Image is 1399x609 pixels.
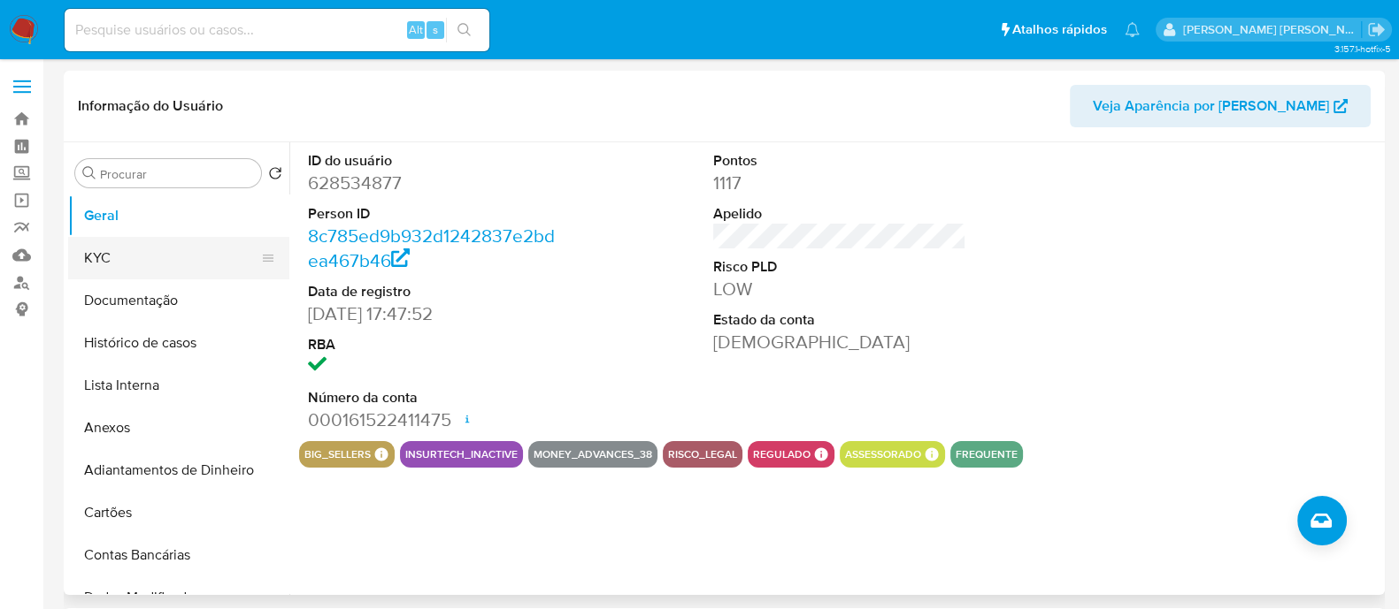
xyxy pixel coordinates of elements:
dt: Estado da conta [713,310,966,330]
dt: Person ID [308,204,561,224]
span: Atalhos rápidos [1012,20,1107,39]
button: KYC [68,237,275,279]
dt: Número da conta [308,388,561,407]
button: risco_legal [668,451,737,458]
dd: LOW [713,277,966,301]
dd: 000161522411475 [308,407,561,432]
button: Documentação [68,279,289,322]
dt: RBA [308,335,561,354]
button: insurtech_inactive [405,451,518,458]
a: Notificações [1125,22,1140,37]
dt: Risco PLD [713,257,966,277]
dd: [DATE] 17:47:52 [308,301,561,326]
a: 8c785ed9b932d1242837e2bdea467b46 [308,223,555,273]
dt: Apelido [713,204,966,224]
input: Pesquise usuários ou casos... [65,19,489,42]
button: Cartões [68,491,289,534]
dd: 628534877 [308,171,561,195]
button: search-icon [446,18,482,42]
dd: 1117 [713,171,966,195]
button: frequente [956,451,1018,458]
a: Sair [1367,20,1386,39]
input: Procurar [100,166,254,182]
button: assessorado [845,451,921,458]
h1: Informação do Usuário [78,97,223,115]
button: Histórico de casos [68,322,289,364]
dd: [DEMOGRAPHIC_DATA] [713,330,966,354]
dt: Data de registro [308,282,561,301]
button: money_advances_38 [534,451,652,458]
dt: ID do usuário [308,151,561,171]
dt: Pontos [713,151,966,171]
button: Geral [68,194,289,237]
p: anna.almeida@mercadopago.com.br [1183,21,1362,38]
button: regulado [753,451,811,458]
button: big_sellers [304,451,371,458]
span: Alt [409,21,423,38]
span: s [433,21,438,38]
button: Retornar ao pedido padrão [268,166,282,186]
button: Adiantamentos de Dinheiro [68,449,289,491]
button: Lista Interna [68,364,289,407]
button: Contas Bancárias [68,534,289,576]
span: Veja Aparência por [PERSON_NAME] [1093,85,1329,127]
button: Veja Aparência por [PERSON_NAME] [1070,85,1371,127]
button: Anexos [68,407,289,449]
button: Procurar [82,166,96,180]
